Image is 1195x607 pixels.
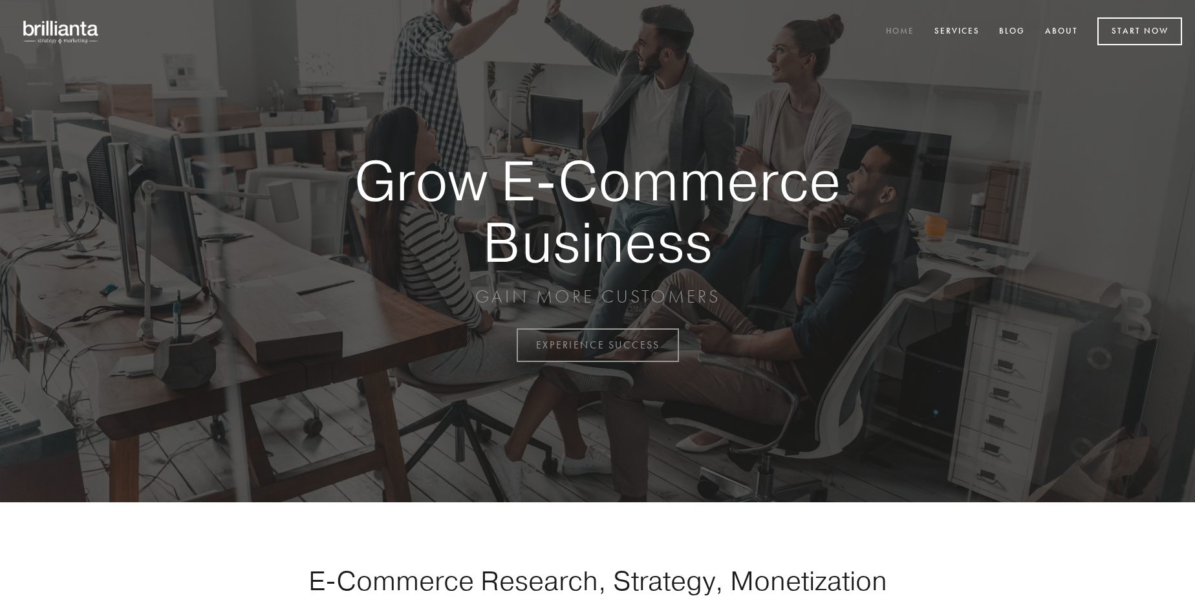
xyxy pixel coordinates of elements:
a: About [1037,21,1086,43]
img: brillianta - research, strategy, marketing [13,13,110,50]
a: EXPERIENCE SUCCESS [517,328,679,362]
a: Home [877,21,923,43]
p: GAIN MORE CUSTOMERS [309,285,886,308]
a: Start Now [1097,17,1182,45]
strong: Grow E-Commerce Business [309,150,886,272]
a: Blog [991,21,1033,43]
h1: E-Commerce Research, Strategy, Monetization [268,564,927,597]
a: Services [926,21,988,43]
